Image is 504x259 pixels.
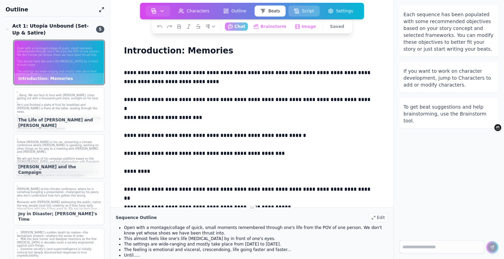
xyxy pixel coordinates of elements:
li: [PERSON_NAME]’s sudden death by meteor—the Vantablack artwork—shatters the sense of order. [17,231,101,238]
button: Beats [254,6,285,17]
p: This almost feels like one's life [MEDICAL_DATA] by in front of one's eyes. [124,236,388,241]
button: Brainstorm [494,124,501,131]
a: Beats [253,4,287,18]
p: ...Bang. We are face to face with [PERSON_NAME], close gazing out with a thousand-yard stare, sun... [17,94,101,100]
div: Introduction: Memories [14,73,104,84]
p: Open with a montage/collage of quick, small moments remembered through one's life from the POV of... [124,225,388,236]
button: Saved [327,22,347,31]
div: The Life of [PERSON_NAME] and [PERSON_NAME] [14,114,104,131]
a: Script [287,4,321,18]
button: Outline [218,6,252,17]
div: If you want to work on character development, jump to Characters to add or modify characters. [403,68,494,88]
div: To get beat suggestions and help brainstorming, use the Brainstorm tool. [403,103,494,124]
button: Image [292,22,319,31]
span: 5 [96,26,104,33]
button: Script [288,6,319,17]
button: Characters [173,6,215,17]
p: The feeling is emotional and visceral, crescendoing, life going faster and faster... [124,247,388,252]
p: [PERSON_NAME] at the climate conference, where he is somehow bungling a presentation, challenged ... [17,188,101,198]
p: He's just finished a plate of fruit for breakfast and [PERSON_NAME] is there at the table, readin... [17,103,101,113]
a: Characters [172,4,217,18]
a: Settings [321,4,360,18]
div: Edit [368,213,388,222]
button: Chat [225,22,248,31]
p: Follow [PERSON_NAME] in his car, streaming a climate conference where [PERSON_NAME] is speaking, ... [17,141,101,154]
h1: Introduction: Memories [121,44,236,57]
p: The settings are wide-ranging and mostly take place from [DATE] to [DATE]. [17,70,101,77]
p: Open with a montage/collage of quick, small moments remembered through one's life from the POV of... [17,47,101,57]
img: storyboard [151,8,157,14]
button: Brainstorm [251,22,289,31]
p: Moments with [PERSON_NAME] addressing the public, notice the way people treat this celebrity as i... [17,201,101,211]
div: Each sequence has been populated with some recommended objectives based on your story concept and... [403,11,494,52]
p: We will get hints of his campaign platform based on the [DEMOGRAPHIC_DATA], and his relationships... [17,157,101,167]
div: [PERSON_NAME] and the Campaign [14,161,104,178]
div: Act 1: Utopia Unbound (Set-Up & Satire) [6,22,92,36]
div: Joy in Disaster; [PERSON_NAME]'s Time [14,208,104,225]
li: Milk the dark humor and deadpan reactions as the first [MEDICAL_DATA] in decades rocks a society ... [17,238,101,248]
li: Examine society’s (and superintelligence’s) initially comical but deeply disconcerted responses t... [17,248,101,258]
h2: Sequence Outline [116,215,157,220]
p: The settings are wide-ranging and mostly take place from [DATE] to [DATE]. [124,241,388,247]
p: Until..... [124,252,388,258]
p: This almost feels like one's life [MEDICAL_DATA] by in front of one's eyes. [17,60,101,67]
a: Outline [216,4,253,18]
h1: Outline [6,6,96,14]
button: Settings [322,6,358,17]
